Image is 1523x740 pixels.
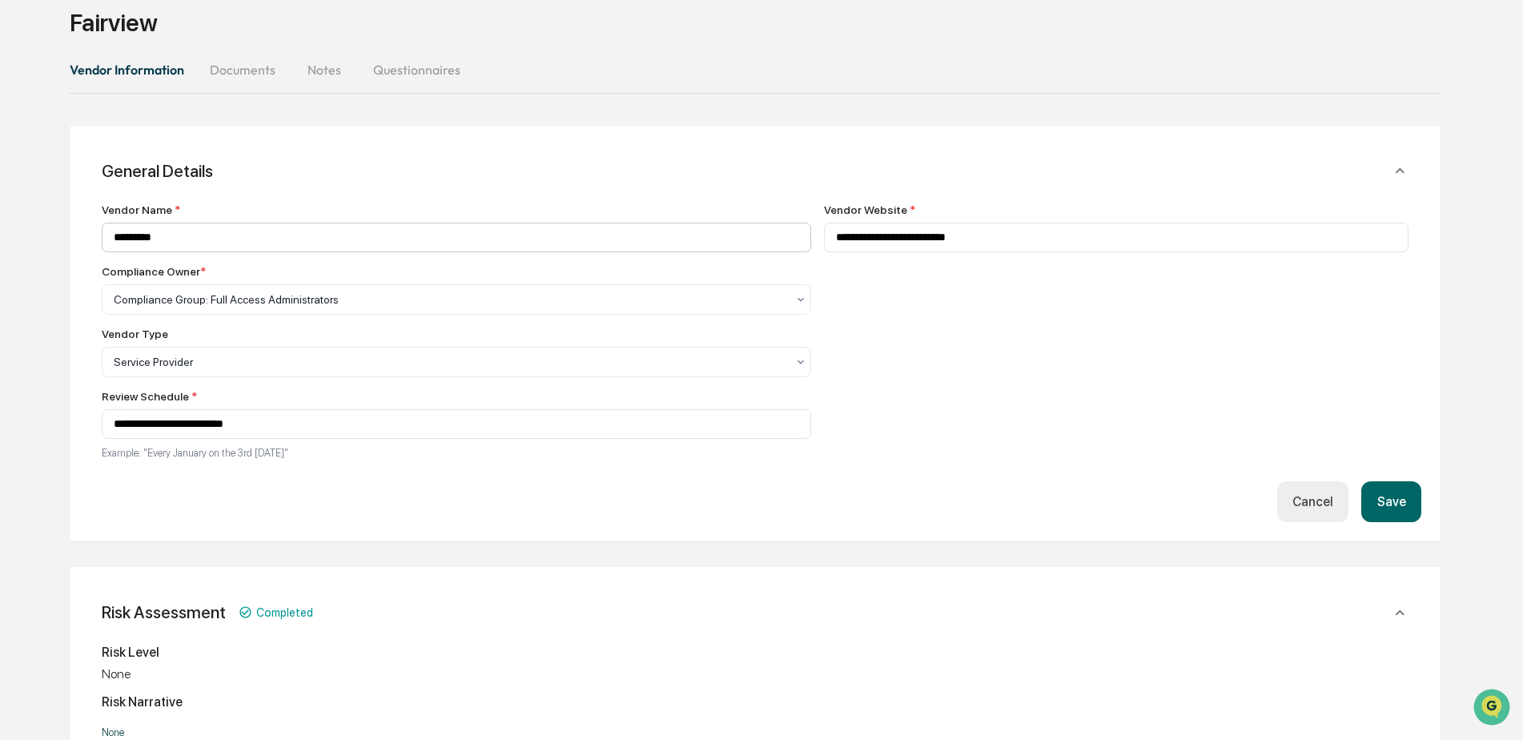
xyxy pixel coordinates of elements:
[102,328,168,340] div: Vendor Type
[102,447,811,459] p: Example: "Every January on the 3rd [DATE]"
[54,139,203,151] div: We're available if you need us!
[102,694,1408,710] div: Risk Narrative
[102,203,811,216] div: Vendor Name
[102,390,811,403] div: Review Schedule
[110,195,205,224] a: 🗄️Attestations
[10,226,107,255] a: 🔎Data Lookup
[70,50,197,89] button: Vendor Information
[102,666,1408,682] div: None
[132,202,199,218] span: Attestations
[116,203,129,216] div: 🗄️
[89,145,1421,197] div: General Details
[16,234,29,247] div: 🔎
[16,123,45,151] img: 1746055101610-c473b297-6a78-478c-a979-82029cc54cd1
[89,197,1421,522] div: General Details
[102,161,213,181] div: General Details
[32,202,103,218] span: Preclearance
[102,726,1408,738] p: None
[113,271,194,284] a: Powered byPylon
[1472,687,1515,730] iframe: Open customer support
[54,123,263,139] div: Start new chat
[16,203,29,216] div: 🖐️
[1277,481,1348,522] button: Cancel
[256,605,313,619] span: Completed
[272,127,291,147] button: Start new chat
[360,50,473,89] button: Questionnaires
[824,203,1408,216] div: Vendor Website
[16,34,291,59] p: How can we help?
[10,195,110,224] a: 🖐️Preclearance
[197,50,288,89] button: Documents
[32,232,101,248] span: Data Lookup
[1361,481,1421,522] button: Save
[70,8,1441,37] div: Fairview
[102,602,226,622] div: Risk Assessment
[159,271,194,284] span: Pylon
[288,50,360,89] button: Notes
[102,265,206,278] div: Compliance Owner
[89,586,1421,638] div: Risk AssessmentCompleted
[70,50,1441,89] div: secondary tabs example
[102,645,1408,660] div: Risk Level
